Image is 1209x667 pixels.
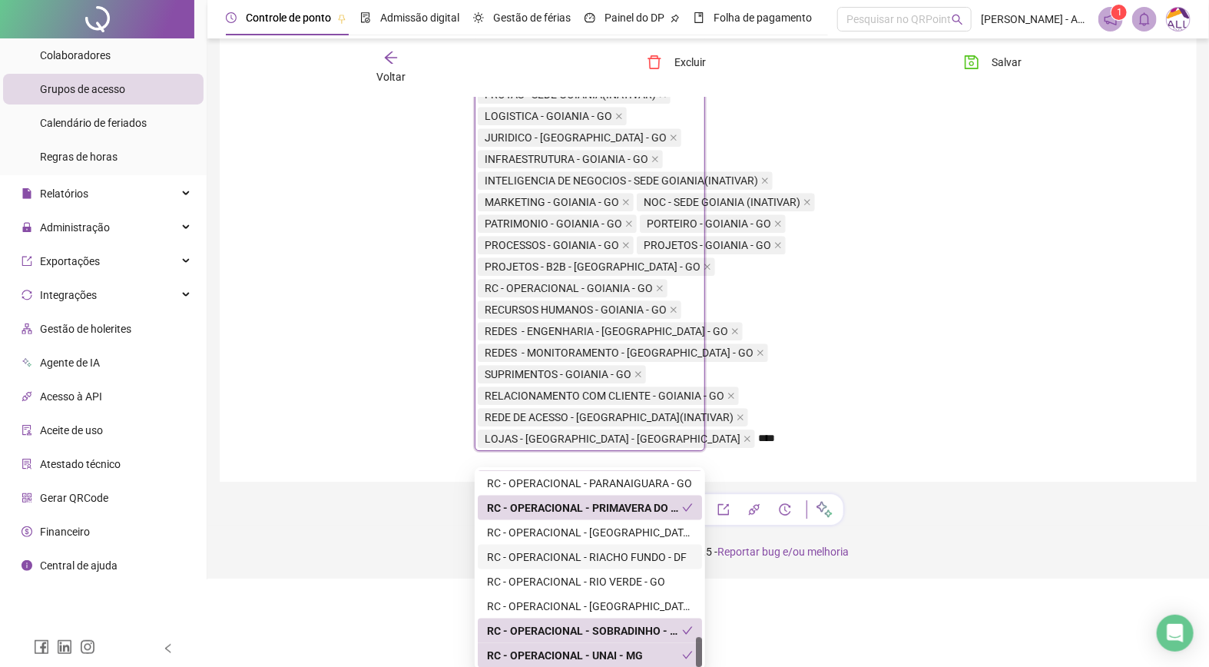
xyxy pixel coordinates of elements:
span: NOC - SEDE GOIANIA (INATIVAR) [637,193,815,211]
span: delete [647,55,662,70]
span: close [625,220,633,227]
span: close [634,370,642,378]
span: export [22,256,32,267]
span: pushpin [337,14,346,23]
span: SUPRIMENTOS - GOIANIA - GO [478,365,646,383]
span: PATRIMONIO - GOIANIA - GO [478,214,637,233]
span: close [615,112,623,120]
span: Central de ajuda [40,559,118,572]
span: Calendário de feriados [40,117,147,129]
span: PROCESSOS - GOIANIA - GO [485,237,619,254]
span: file [22,188,32,199]
div: RC - OPERACIONAL - RIACHO FUNDO - DF [487,549,693,566]
footer: QRPoint © 2025 - 2.90.5 - [207,525,1209,579]
span: Relatórios [40,187,88,200]
span: Reportar bug e/ou melhoria [718,546,850,558]
span: Gestão de férias [493,12,571,24]
span: close [622,198,630,206]
span: PORTEIRO - GOIANIA - GO [647,215,771,232]
span: search [952,14,963,25]
span: export [717,503,730,516]
span: bell [1138,12,1151,26]
span: audit [22,425,32,436]
span: close [670,306,677,314]
button: Excluir [635,50,717,75]
span: REDES - ENGENHARIA - GOIANIA - GO [478,322,743,340]
div: RC - OPERACIONAL - SOBRADINHO - DF [487,622,682,639]
span: check [682,503,693,513]
div: RC - OPERACIONAL - SOBRADINHO - DF [478,619,702,643]
span: pushpin [671,14,680,23]
span: LOGISTICA - GOIANIA - GO [478,107,627,125]
span: Colaboradores [40,49,111,61]
span: Gerar QRCode [40,492,108,504]
span: PROJETOS - B2B - [GEOGRAPHIC_DATA] - GO [485,258,701,275]
span: sync [22,290,32,300]
span: linkedin [57,639,72,655]
div: RC - OPERACIONAL - RIO VERDE - GO [478,569,702,594]
div: RC - OPERACIONAL - PRIMAVERA DO LESTE - MT [478,496,702,520]
span: save [964,55,979,70]
span: check [682,650,693,661]
span: instagram [80,639,95,655]
span: arrow-left [383,50,399,65]
span: Controle de ponto [246,12,331,24]
span: Salvar [992,54,1022,71]
span: PROJETOS - GOIANIA - GO [637,236,786,254]
span: dollar [22,526,32,537]
span: facebook [34,639,49,655]
span: RECURSOS HUMANOS - GOIANIA - GO [485,301,667,318]
span: qrcode [22,493,32,503]
span: book [694,12,704,23]
span: REDE DE ACESSO - GOIANIA(INATIVAR) [478,408,748,426]
span: notification [1104,12,1118,26]
span: SUPRIMENTOS - GOIANIA - GO [485,366,631,383]
div: Open Intercom Messenger [1157,615,1194,652]
span: solution [22,459,32,470]
span: PROJETOS - B2B - GOIANIA - GO [478,257,715,276]
span: api [22,391,32,402]
div: RC - OPERACIONAL - UNAI - MG [487,647,682,664]
span: dashboard [585,12,595,23]
span: close [670,134,677,141]
span: Folha de pagamento [714,12,812,24]
div: RC - OPERACIONAL - PARANAIGUARA - GO [487,475,693,492]
span: Voltar [376,71,406,83]
span: INFRAESTRUTURA - GOIANIA - GO [485,151,648,168]
span: MARKETING - GOIANIA - GO [478,193,634,211]
span: Gestão de holerites [40,323,131,335]
span: close [622,241,630,249]
span: apartment [22,324,32,334]
span: Integrações [40,289,97,301]
span: Regras de horas [40,151,118,163]
span: Exportações [40,255,100,267]
span: RECURSOS HUMANOS - GOIANIA - GO [478,300,681,319]
span: JURIDICO - [GEOGRAPHIC_DATA] - GO [485,129,667,146]
span: Acesso à API [40,390,102,403]
span: history [779,503,791,516]
span: RC - OPERACIONAL - GOIANIA - GO [485,280,653,297]
span: NOC - SEDE GOIANIA (INATIVAR) [644,194,800,211]
span: INTELIGENCIA DE NEGOCIOS - SEDE GOIANIA(INATIVAR) [478,171,773,190]
span: Financeiro [40,526,90,538]
span: lock [22,222,32,233]
span: Admissão digital [380,12,459,24]
div: RC - OPERACIONAL - [GEOGRAPHIC_DATA] - GO [487,524,693,541]
span: PROJETOS - GOIANIA - GO [644,237,771,254]
span: api [748,503,760,516]
span: PROCESSOS - GOIANIA - GO [478,236,634,254]
span: [PERSON_NAME] - ALLREDE [981,11,1089,28]
span: left [163,643,174,654]
span: Atestado técnico [40,458,121,470]
div: RC - OPERACIONAL - RIO VERDE - GO [487,573,693,590]
span: Administração [40,221,110,234]
div: RC - OPERACIONAL - RIACHO FUNDO - DF [478,545,702,569]
div: RC - OPERACIONAL - [GEOGRAPHIC_DATA] - [DATE] - DF [487,598,693,615]
span: Aceite de uso [40,424,103,436]
span: LOJAS - [GEOGRAPHIC_DATA] - [GEOGRAPHIC_DATA] [485,430,740,447]
span: Agente de IA [40,357,100,369]
img: 75003 [1167,8,1190,31]
span: INFRAESTRUTURA - GOIANIA - GO [478,150,663,168]
span: close [651,155,659,163]
span: REDES - MONITORAMENTO - GOIANIA - GO [478,343,768,362]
